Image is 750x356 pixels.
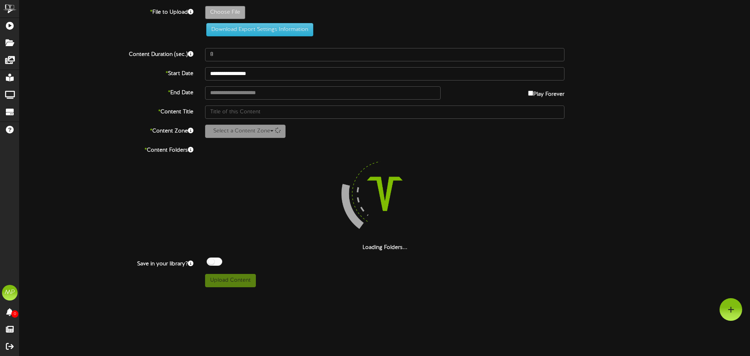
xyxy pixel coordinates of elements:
span: 0 [11,310,18,318]
button: Download Export Settings Information [206,23,313,36]
label: Play Forever [528,86,564,98]
input: Play Forever [528,91,533,96]
label: File to Upload [14,6,199,16]
label: Content Zone [14,125,199,135]
input: Title of this Content [205,106,564,119]
label: Content Title [14,106,199,116]
strong: Loading Folders... [362,245,407,250]
label: Content Folders [14,144,199,154]
label: Content Duration (sec.) [14,48,199,59]
a: Download Export Settings Information [202,27,313,32]
div: MP [2,285,18,301]
button: Upload Content [205,274,256,287]
label: Save in your library? [14,258,199,268]
img: loading-spinner-4.png [335,144,435,244]
button: Select a Content Zone [205,125,286,138]
label: End Date [14,86,199,97]
label: Start Date [14,67,199,78]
